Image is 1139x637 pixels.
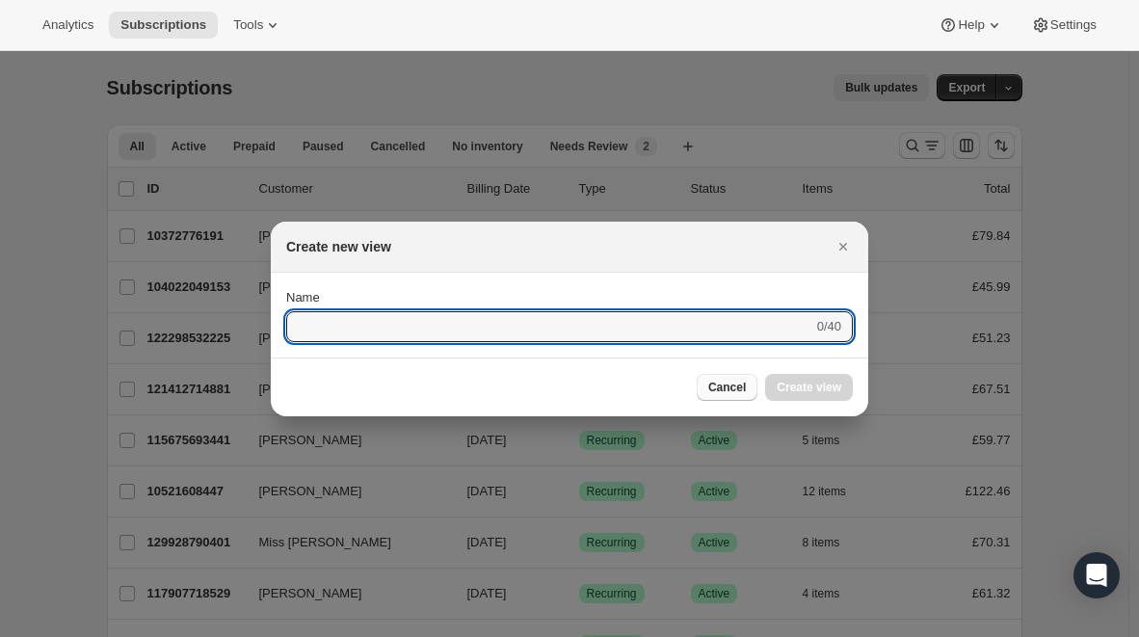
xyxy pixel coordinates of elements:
div: Open Intercom Messenger [1073,552,1120,598]
h2: Create new view [286,237,391,256]
button: Cancel [697,374,757,401]
span: Analytics [42,17,93,33]
button: Close [830,233,857,260]
button: Settings [1020,12,1108,39]
button: Analytics [31,12,105,39]
span: Help [958,17,984,33]
span: Name [286,290,320,305]
span: Subscriptions [120,17,206,33]
button: Tools [222,12,294,39]
span: Tools [233,17,263,33]
button: Help [927,12,1015,39]
span: Settings [1050,17,1097,33]
button: Subscriptions [109,12,218,39]
span: Cancel [708,380,746,395]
